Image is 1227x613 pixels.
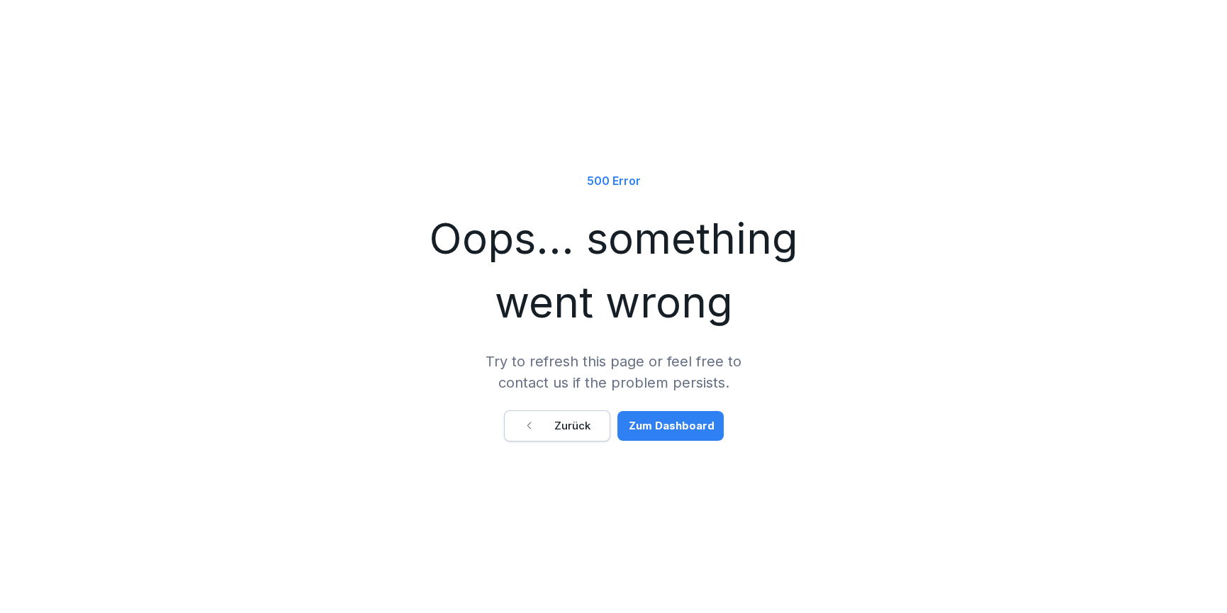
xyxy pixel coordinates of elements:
[629,418,715,434] div: Zum Dashboard
[587,172,641,189] p: 500 Error
[401,206,827,334] h1: Oops... something went wrong
[524,418,590,434] div: Zurück
[617,411,724,441] button: Zum Dashboard
[472,351,756,393] p: Try to refresh this page or feel free to contact us if the problem persists.
[504,410,610,442] button: Zurück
